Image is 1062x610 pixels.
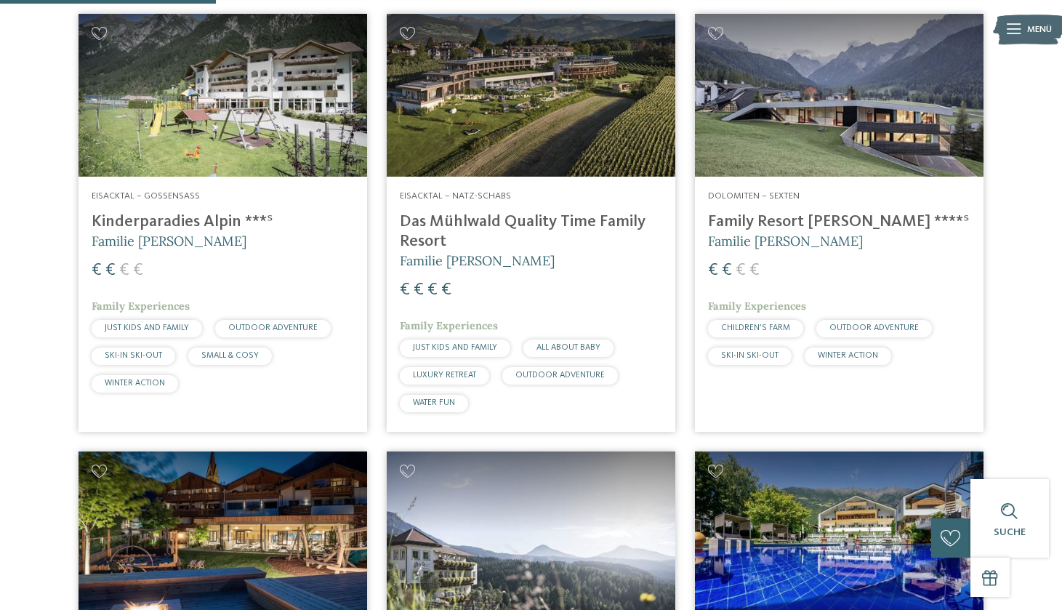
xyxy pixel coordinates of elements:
[721,324,790,332] span: CHILDREN’S FARM
[413,371,476,380] span: LUXURY RETREAT
[105,351,162,360] span: SKI-IN SKI-OUT
[201,351,259,360] span: SMALL & COSY
[133,262,143,279] span: €
[695,14,983,176] img: Family Resort Rainer ****ˢ
[105,379,165,388] span: WINTER ACTION
[818,351,878,360] span: WINTER ACTION
[536,343,600,352] span: ALL ABOUT BABY
[721,351,779,360] span: SKI-IN SKI-OUT
[749,262,760,279] span: €
[92,191,200,201] span: Eisacktal – Gossensass
[829,324,919,332] span: OUTDOOR ADVENTURE
[708,233,863,249] span: Familie [PERSON_NAME]
[413,343,497,352] span: JUST KIDS AND FAMILY
[92,262,102,279] span: €
[387,14,675,432] a: Familienhotels gesucht? Hier findet ihr die besten! Eisacktal – Natz-Schabs Das Mühlwald Quality ...
[427,281,438,299] span: €
[736,262,746,279] span: €
[400,191,511,201] span: Eisacktal – Natz-Schabs
[515,371,605,380] span: OUTDOOR ADVENTURE
[400,281,410,299] span: €
[92,300,190,313] span: Family Experiences
[708,191,800,201] span: Dolomiten – Sexten
[400,212,662,252] h4: Das Mühlwald Quality Time Family Resort
[413,398,455,407] span: WATER FUN
[228,324,318,332] span: OUTDOOR ADVENTURE
[708,212,970,232] h4: Family Resort [PERSON_NAME] ****ˢ
[105,262,116,279] span: €
[400,319,498,332] span: Family Experiences
[105,324,189,332] span: JUST KIDS AND FAMILY
[722,262,732,279] span: €
[400,252,555,269] span: Familie [PERSON_NAME]
[441,281,451,299] span: €
[414,281,424,299] span: €
[79,14,367,432] a: Familienhotels gesucht? Hier findet ihr die besten! Eisacktal – Gossensass Kinderparadies Alpin *...
[708,300,806,313] span: Family Experiences
[695,14,983,432] a: Familienhotels gesucht? Hier findet ihr die besten! Dolomiten – Sexten Family Resort [PERSON_NAME...
[994,527,1026,537] span: Suche
[92,233,246,249] span: Familie [PERSON_NAME]
[79,14,367,176] img: Kinderparadies Alpin ***ˢ
[92,212,354,232] h4: Kinderparadies Alpin ***ˢ
[119,262,129,279] span: €
[708,262,718,279] span: €
[387,14,675,176] img: Familienhotels gesucht? Hier findet ihr die besten!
